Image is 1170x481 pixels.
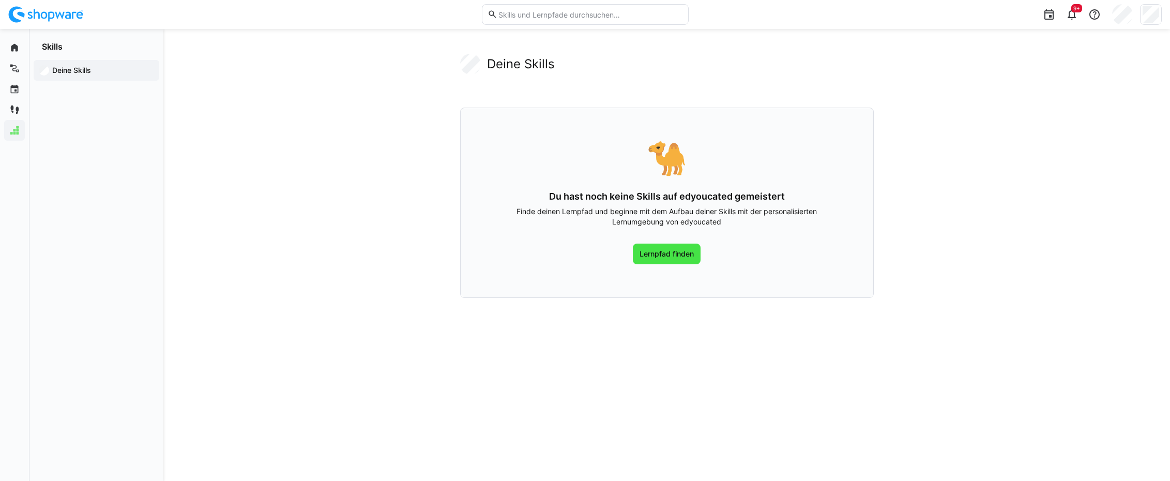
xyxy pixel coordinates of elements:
[487,56,555,72] h2: Deine Skills
[633,244,701,264] a: Lernpfad finden
[494,191,840,202] h3: Du hast noch keine Skills auf edyoucated gemeistert
[497,10,682,19] input: Skills und Lernpfade durchsuchen…
[494,206,840,227] p: Finde deinen Lernpfad und beginne mit dem Aufbau deiner Skills mit der personalisierten Lernumgeb...
[1073,5,1080,11] span: 9+
[638,249,695,259] span: Lernpfad finden
[494,141,840,174] div: 🐪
